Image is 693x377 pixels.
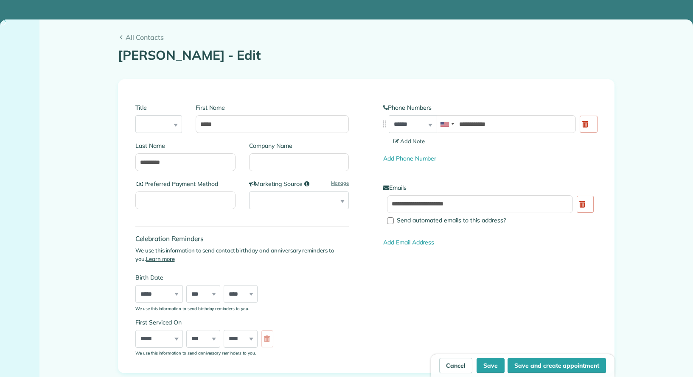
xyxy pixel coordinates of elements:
label: Marketing Source [249,180,349,188]
span: Add Note [393,138,425,144]
label: Preferred Payment Method [135,180,236,188]
span: All Contacts [126,32,614,42]
label: Company Name [249,141,349,150]
label: Last Name [135,141,236,150]
label: Emails [383,183,597,192]
div: United States: +1 [437,116,457,133]
label: Birth Date [135,273,278,282]
sub: We use this information to send birthday reminders to you. [135,306,249,311]
a: Add Phone Number [383,155,436,162]
a: All Contacts [118,32,614,42]
p: We use this information to send contact birthday and anniversary reminders to you. [135,247,349,263]
a: Add Email Address [383,238,434,246]
img: drag_indicator-119b368615184ecde3eda3c64c821f6cf29d3e2b97b89ee44bc31753036683e5.png [380,119,389,128]
button: Save [477,358,505,373]
h4: Celebration Reminders [135,235,349,242]
label: First Name [196,103,349,112]
label: Title [135,103,182,112]
sub: We use this information to send anniversary reminders to you. [135,350,256,355]
label: Phone Numbers [383,103,597,112]
label: First Serviced On [135,318,278,327]
h1: [PERSON_NAME] - Edit [118,48,614,62]
a: Learn more [146,255,175,262]
button: Save and create appointment [508,358,606,373]
span: Send automated emails to this address? [397,216,506,224]
a: Manage [331,180,349,187]
a: Cancel [439,358,472,373]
